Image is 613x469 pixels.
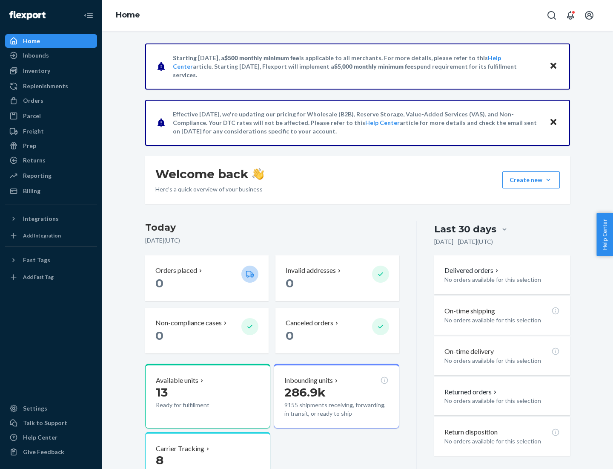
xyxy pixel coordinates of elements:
[334,63,414,70] span: $5,000 monthly minimum fee
[23,404,47,413] div: Settings
[156,453,163,467] span: 8
[23,214,59,223] div: Integrations
[252,168,264,180] img: hand-wave emoji
[156,385,168,400] span: 13
[145,255,269,301] button: Orders placed 0
[5,124,97,138] a: Freight
[173,110,541,136] p: Effective [DATE], we're updating our pricing for Wholesale (B2B), Reserve Storage, Value-Added Se...
[5,169,97,182] a: Reporting
[23,156,46,165] div: Returns
[5,445,97,459] button: Give Feedback
[5,431,97,444] a: Help Center
[596,213,613,256] button: Help Center
[156,401,235,409] p: Ready for fulfillment
[444,437,560,446] p: No orders available for this selection
[5,253,97,267] button: Fast Tags
[23,433,57,442] div: Help Center
[286,328,294,343] span: 0
[23,273,54,281] div: Add Fast Tag
[284,385,326,400] span: 286.9k
[173,54,541,79] p: Starting [DATE], a is applicable to all merchants. For more details, please refer to this article...
[444,356,560,365] p: No orders available for this selection
[23,232,61,239] div: Add Integration
[23,127,44,136] div: Freight
[145,364,270,428] button: Available units13Ready for fulfillment
[145,221,399,234] h3: Today
[23,82,68,90] div: Replenishments
[286,276,294,290] span: 0
[5,212,97,226] button: Integrations
[444,316,560,324] p: No orders available for this selection
[155,185,264,194] p: Here’s a quick overview of your business
[284,401,388,418] p: 9155 shipments receiving, forwarding, in transit, or ready to ship
[444,397,560,405] p: No orders available for this selection
[5,64,97,78] a: Inventory
[23,67,50,75] div: Inventory
[5,49,97,62] a: Inbounds
[116,10,140,20] a: Home
[284,376,333,385] p: Inbounding units
[434,237,493,246] p: [DATE] - [DATE] ( UTC )
[562,7,579,24] button: Open notifications
[5,184,97,198] a: Billing
[155,276,163,290] span: 0
[543,7,560,24] button: Open Search Box
[444,427,498,437] p: Return disposition
[5,416,97,430] a: Talk to Support
[23,96,43,105] div: Orders
[5,109,97,123] a: Parcel
[444,306,495,316] p: On-time shipping
[5,229,97,243] a: Add Integration
[80,7,97,24] button: Close Navigation
[23,142,36,150] div: Prep
[23,112,41,120] div: Parcel
[286,266,336,275] p: Invalid addresses
[145,308,269,353] button: Non-compliance cases 0
[155,266,197,275] p: Orders placed
[275,255,399,301] button: Invalid addresses 0
[502,171,560,188] button: Create new
[444,266,500,275] button: Delivered orders
[581,7,598,24] button: Open account menu
[548,60,559,72] button: Close
[23,448,64,456] div: Give Feedback
[444,347,494,356] p: On-time delivery
[274,364,399,428] button: Inbounding units286.9k9155 shipments receiving, forwarding, in transit, or ready to ship
[23,419,67,427] div: Talk to Support
[444,275,560,284] p: No orders available for this selection
[5,153,97,167] a: Returns
[23,51,49,60] div: Inbounds
[224,54,299,61] span: $500 monthly minimum fee
[156,444,204,454] p: Carrier Tracking
[23,171,52,180] div: Reporting
[23,187,40,195] div: Billing
[109,3,147,28] ol: breadcrumbs
[155,318,222,328] p: Non-compliance cases
[548,116,559,129] button: Close
[156,376,198,385] p: Available units
[5,94,97,107] a: Orders
[155,166,264,182] h1: Welcome back
[5,402,97,415] a: Settings
[155,328,163,343] span: 0
[275,308,399,353] button: Canceled orders 0
[286,318,333,328] p: Canceled orders
[5,139,97,153] a: Prep
[23,256,50,264] div: Fast Tags
[5,270,97,284] a: Add Fast Tag
[444,387,498,397] button: Returned orders
[5,79,97,93] a: Replenishments
[9,11,46,20] img: Flexport logo
[365,119,400,126] a: Help Center
[5,34,97,48] a: Home
[23,37,40,45] div: Home
[145,236,399,245] p: [DATE] ( UTC )
[434,223,496,236] div: Last 30 days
